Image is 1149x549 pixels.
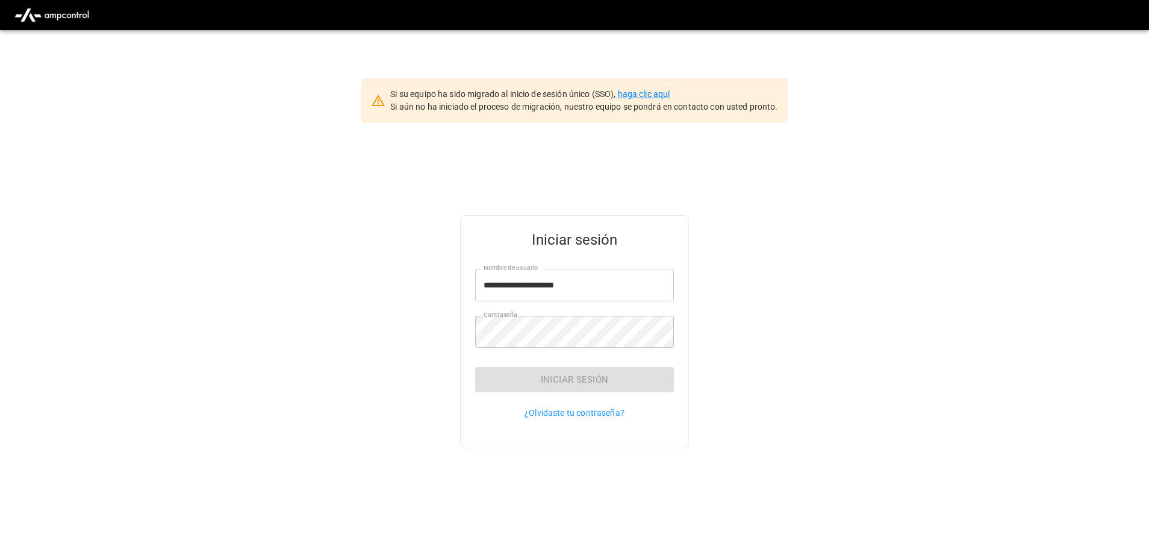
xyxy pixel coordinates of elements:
[10,4,94,27] img: ampcontrol.io logo
[484,310,517,320] label: Contraseña
[390,102,777,111] span: Si aún no ha iniciado el proceso de migración, nuestro equipo se pondrá en contacto con usted pro...
[618,89,670,99] a: haga clic aquí
[484,263,538,273] label: Nombre de usuario
[390,89,617,99] span: Si su equipo ha sido migrado al inicio de sesión único (SSO),
[475,230,674,249] h5: Iniciar sesión
[475,407,674,419] p: ¿Olvidaste tu contraseña?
